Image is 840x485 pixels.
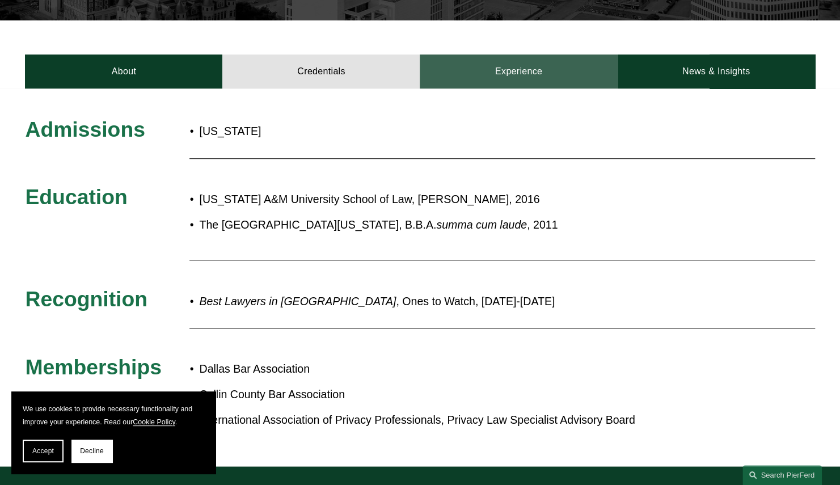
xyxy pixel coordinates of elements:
[25,355,162,379] span: Memberships
[199,215,716,235] p: The [GEOGRAPHIC_DATA][US_STATE], B.B.A. , 2011
[436,218,527,231] em: summa cum laude
[23,403,204,428] p: We use cookies to provide necessary functionality and improve your experience. Read our .
[199,385,716,404] p: Collin County Bar Association
[133,418,175,426] a: Cookie Policy
[32,447,54,455] span: Accept
[25,287,147,311] span: Recognition
[25,54,222,88] a: About
[742,465,822,485] a: Search this site
[199,292,716,311] p: , Ones to Watch, [DATE]-[DATE]
[199,295,396,307] em: Best Lawyers in [GEOGRAPHIC_DATA]
[199,359,716,379] p: Dallas Bar Association
[420,54,617,88] a: Experience
[199,410,716,430] p: International Association of Privacy Professionals, Privacy Law Specialist Advisory Board
[25,117,145,141] span: Admissions
[25,185,127,209] span: Education
[199,189,716,209] p: [US_STATE] A&M University School of Law, [PERSON_NAME], 2016
[199,121,486,141] p: [US_STATE]
[23,440,64,462] button: Accept
[11,391,216,474] section: Cookie banner
[618,54,815,88] a: News & Insights
[80,447,104,455] span: Decline
[71,440,112,462] button: Decline
[222,54,420,88] a: Credentials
